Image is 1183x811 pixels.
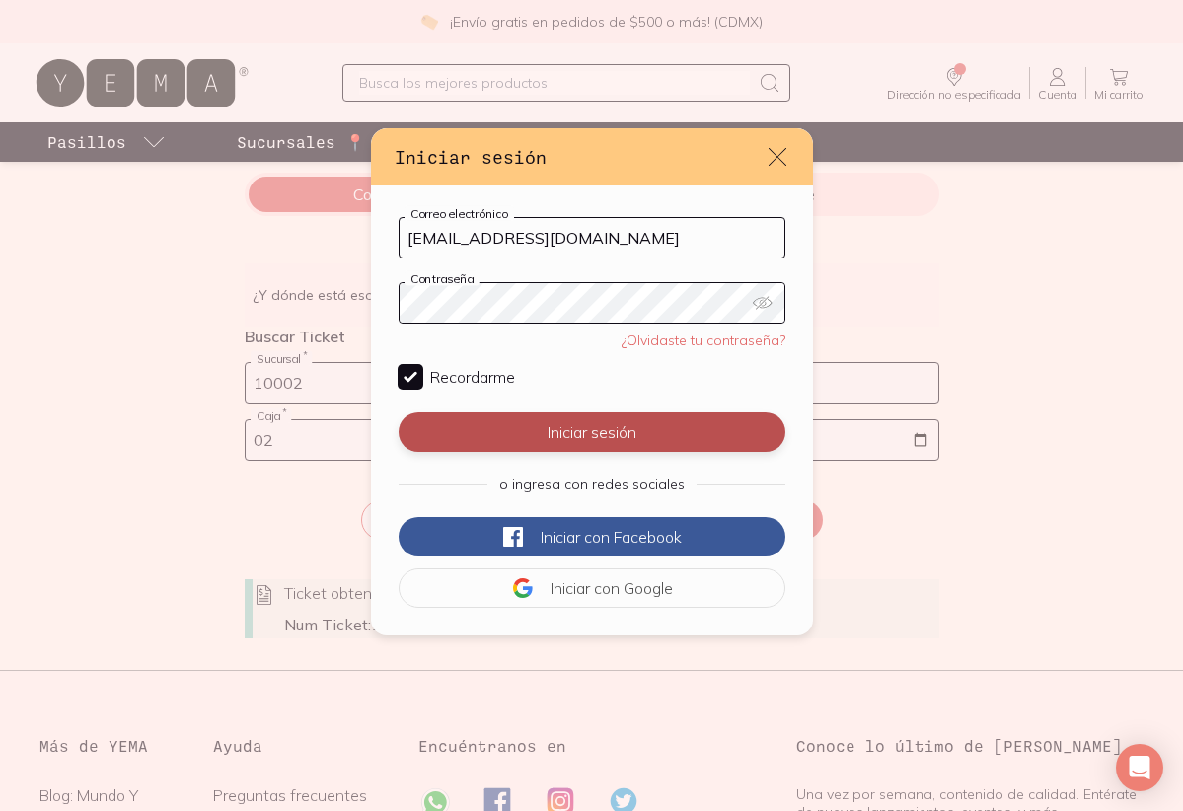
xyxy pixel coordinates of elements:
[551,578,620,598] span: Iniciar con
[399,412,785,452] button: Iniciar sesión
[1116,744,1163,791] div: Open Intercom Messenger
[405,271,480,286] label: Contraseña
[395,144,766,170] h3: Iniciar sesión
[499,476,685,493] span: o ingresa con redes sociales
[622,332,785,349] a: ¿Olvidaste tu contraseña?
[405,206,514,221] label: Correo electrónico
[371,128,813,635] div: default
[399,568,785,608] button: Iniciar conGoogle
[399,365,422,389] input: Recordarme
[399,517,785,556] button: Iniciar conFacebook
[541,527,610,547] span: Iniciar con
[430,367,515,387] span: Recordarme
